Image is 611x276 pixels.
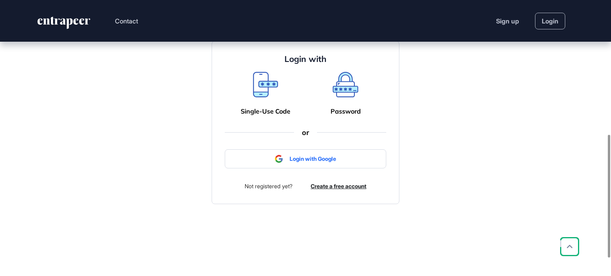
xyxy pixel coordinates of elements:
a: Single-Use Code [241,108,290,115]
a: Sign up [496,16,519,26]
a: entrapeer-logo [37,17,91,32]
button: Contact [115,16,138,26]
h4: Login with [284,54,327,64]
a: Create a free account [311,182,366,190]
div: Not registered yet? [245,181,292,191]
a: Password [331,108,361,115]
div: or [294,128,317,137]
a: Login [535,13,565,29]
